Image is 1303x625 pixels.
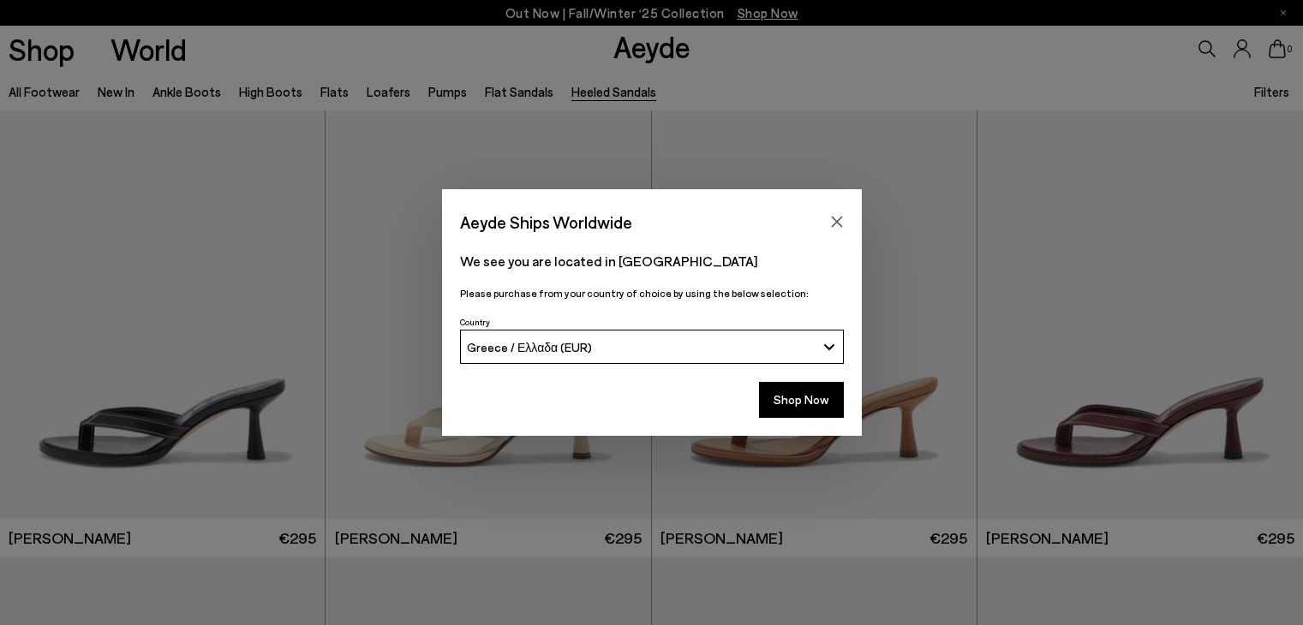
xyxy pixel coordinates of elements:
[467,340,592,354] span: Greece / Ελλαδα (EUR)
[460,251,844,271] p: We see you are located in [GEOGRAPHIC_DATA]
[824,209,850,235] button: Close
[460,285,844,301] p: Please purchase from your country of choice by using the below selection:
[460,207,632,237] span: Aeyde Ships Worldwide
[759,382,844,418] button: Shop Now
[460,317,490,327] span: Country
